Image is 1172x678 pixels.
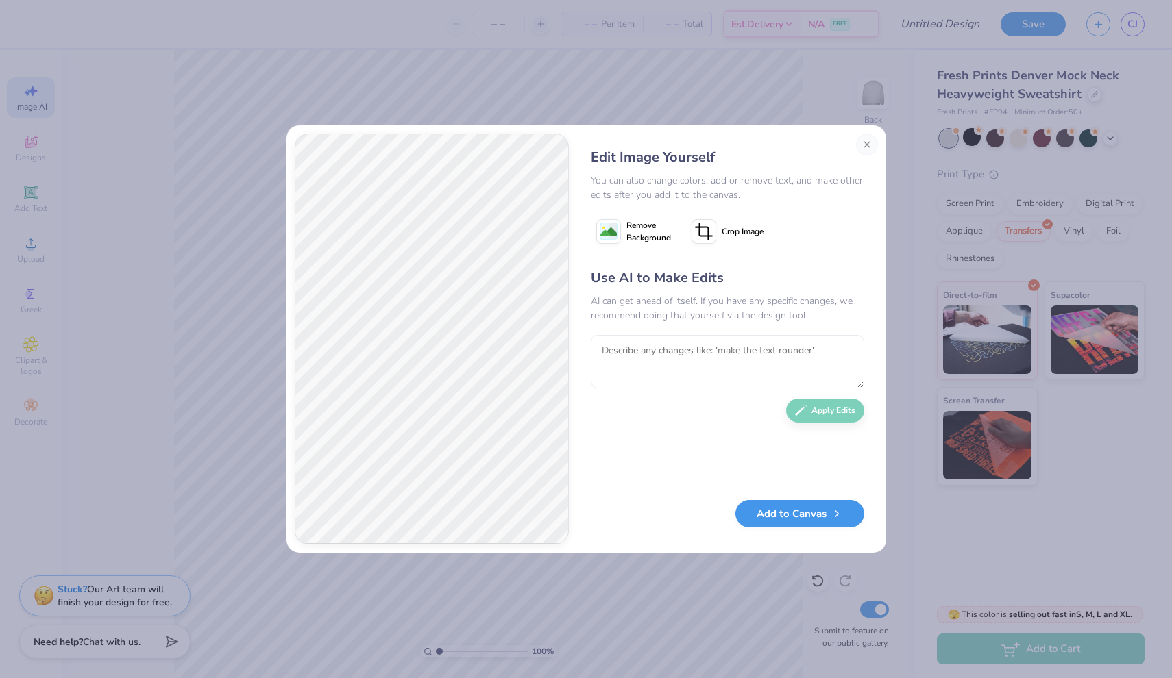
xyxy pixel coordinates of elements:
[591,268,864,288] div: Use AI to Make Edits
[722,225,764,238] span: Crop Image
[591,294,864,323] div: AI can get ahead of itself. If you have any specific changes, we recommend doing that yourself vi...
[856,134,878,155] button: Close
[591,147,864,168] div: Edit Image Yourself
[735,500,864,528] button: Add to Canvas
[591,173,864,202] div: You can also change colors, add or remove text, and make other edits after you add it to the canvas.
[686,214,772,249] button: Crop Image
[626,219,671,244] span: Remove Background
[591,214,676,249] button: Remove Background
